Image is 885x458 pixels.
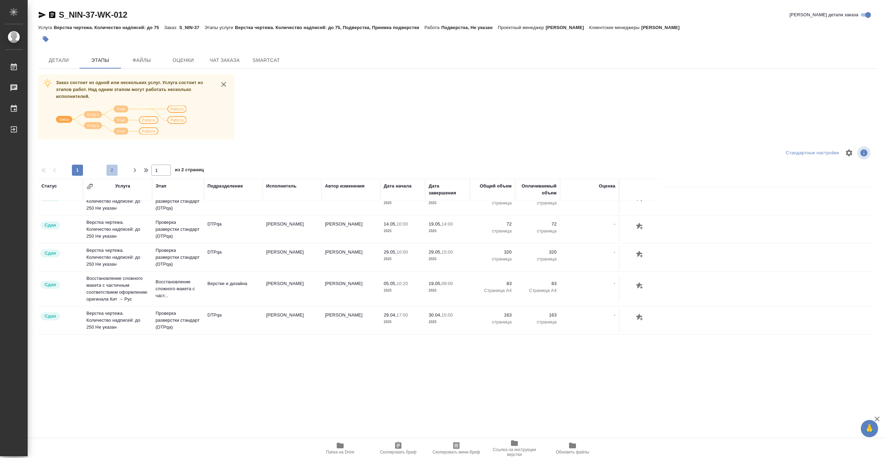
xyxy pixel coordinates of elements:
[474,221,512,228] p: 72
[263,217,322,241] td: [PERSON_NAME]
[397,221,408,227] p: 10:00
[250,56,283,65] span: SmartCat
[175,166,204,176] span: из 2 страниц
[429,256,467,263] p: 2025
[263,245,322,269] td: [PERSON_NAME]
[441,249,453,255] p: 15:00
[218,79,229,90] button: close
[429,221,441,227] p: 19.05,
[474,249,512,256] p: 320
[861,420,878,437] button: 🙏
[59,10,127,19] a: S_NIN-37-WK-012
[263,308,322,332] td: [PERSON_NAME]
[480,183,512,190] div: Общий объем
[83,216,152,243] td: Верстка чертежа. Количество надписей: до 250 Не указан
[384,228,422,235] p: 2025
[790,11,858,18] span: [PERSON_NAME] детали заказа
[45,222,56,229] p: Сдан
[599,183,615,190] div: Оценка
[384,287,422,294] p: 2025
[474,319,512,326] p: страница
[498,25,546,30] p: Проектный менеджер
[263,277,322,301] td: [PERSON_NAME]
[429,319,467,326] p: 2025
[441,312,453,318] p: 15:00
[384,319,422,326] p: 2025
[384,256,422,263] p: 2025
[48,11,56,19] button: Скопировать ссылку
[519,183,557,196] div: Оплачиваемый объем
[429,249,441,255] p: 29.05,
[429,312,441,318] p: 30.04,
[204,189,263,213] td: DTPqa
[156,278,201,299] p: Восстановление сложного макета с част...
[429,228,467,235] p: 2025
[384,221,397,227] p: 14.05,
[84,56,117,65] span: Этапы
[397,249,408,255] p: 10:00
[519,319,557,326] p: страница
[425,25,441,30] p: Работа
[263,189,322,213] td: [PERSON_NAME]
[634,280,646,292] button: Добавить оценку
[83,306,152,334] td: Верстка чертежа. Количество надписей: до 250 Не указан
[45,250,56,257] p: Сдан
[235,25,424,30] p: Верстка чертежа. Количество надписей: до 75, Подверстка, Приемка подверстки
[474,256,512,263] p: страница
[384,281,397,286] p: 05.05,
[474,228,512,235] p: страница
[519,221,557,228] p: 72
[614,312,615,318] a: -
[474,200,512,207] p: страница
[167,56,200,65] span: Оценки
[106,167,118,174] span: 2
[156,247,201,268] p: Проверка разверстки стандарт (DTPqa)
[857,146,872,159] span: Посмотреть информацию
[204,217,263,241] td: DTPqa
[429,281,441,286] p: 19.05,
[322,308,380,332] td: [PERSON_NAME]
[614,221,615,227] a: -
[634,312,646,323] button: Добавить оценку
[115,183,130,190] div: Услуга
[156,310,201,331] p: Проверка разверстки стандарт (DTPqa)
[864,421,875,436] span: 🙏
[156,191,201,212] p: Проверка разверстки стандарт (DTPqa)
[519,287,557,294] p: Страница А4
[397,281,408,286] p: 10:20
[266,183,297,190] div: Исполнитель
[546,25,589,30] p: [PERSON_NAME]
[38,25,54,30] p: Услуга
[397,312,408,318] p: 17:00
[519,280,557,287] p: 83
[204,308,263,332] td: DTPqa
[56,80,203,99] span: Заказ состоит из одной или нескольких услуг. Услуга состоит из этапов работ. Над одним этапом мог...
[322,217,380,241] td: [PERSON_NAME]
[441,221,453,227] p: 14:00
[441,25,498,30] p: Подверстка, Не указан
[156,219,201,240] p: Проверка разверстки стандарт (DTPqa)
[325,183,364,190] div: Автор изменения
[322,245,380,269] td: [PERSON_NAME]
[474,312,512,319] p: 163
[519,200,557,207] p: страница
[384,312,397,318] p: 29.04,
[429,287,467,294] p: 2025
[208,56,241,65] span: Чат заказа
[384,183,411,190] div: Дата начала
[86,183,93,190] button: Сгруппировать
[519,228,557,235] p: страница
[83,272,152,306] td: Восстановление сложного макета с частичным соответствием оформлению оригинала Кит → Рус
[54,25,164,30] p: Верстка чертежа. Количество надписей: до 75
[519,312,557,319] p: 163
[384,249,397,255] p: 29.05,
[634,249,646,260] button: Добавить оценку
[45,281,56,288] p: Сдан
[42,56,75,65] span: Детали
[38,11,46,19] button: Скопировать ссылку для ЯМессенджера
[519,249,557,256] p: 320
[45,313,56,320] p: Сдан
[125,56,158,65] span: Файлы
[83,244,152,271] td: Верстка чертежа. Количество надписей: до 250 Не указан
[429,200,467,207] p: 2025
